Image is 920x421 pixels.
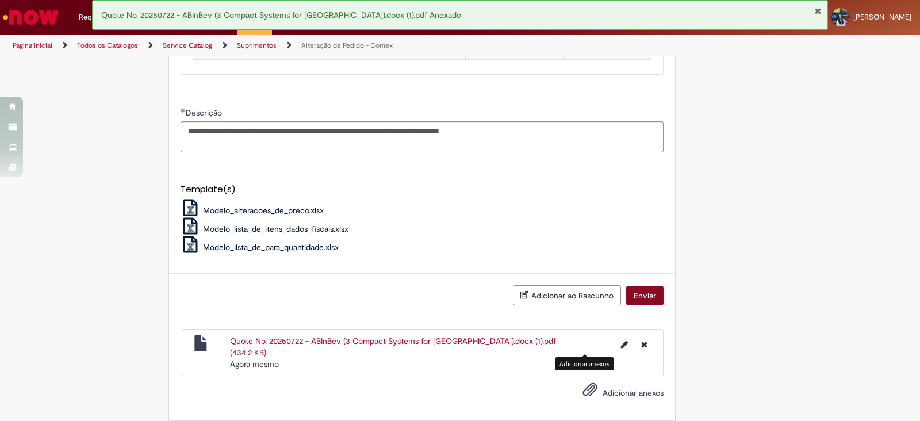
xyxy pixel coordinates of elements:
a: Quote No. 20250722 - ABInBev (3 Compact Systems for [GEOGRAPHIC_DATA]).docx (1).pdf (434.2 KB) [230,336,556,358]
img: ServiceNow [1,6,60,29]
span: Modelo_lista_de_para_quantidade.xlsx [203,242,339,252]
a: Alteração de Pedido - Comex [301,41,393,50]
div: Adicionar anexos [555,357,614,370]
span: Adicionar anexos [603,388,664,398]
ul: Trilhas de página [9,35,605,56]
a: Página inicial [13,41,52,50]
span: Requisições [79,12,119,23]
a: Todos os Catálogos [77,41,138,50]
textarea: Descrição [181,121,664,152]
span: Modelo_alteracoes_de_preco.xlsx [203,205,324,216]
time: 28/08/2025 10:43:34 [230,359,279,369]
button: Fechar Notificação [814,6,822,16]
button: Excluir Quote No. 20250722 - ABInBev (3 Compact Systems for Brazil).docx (1).pdf [634,335,654,354]
span: Agora mesmo [230,359,279,369]
span: Quote No. 20250722 - ABInBev (3 Compact Systems for [GEOGRAPHIC_DATA]).docx (1).pdf Anexado [101,10,461,20]
span: Modelo_lista_de_itens_dados_fiscais.xlsx [203,224,348,234]
button: Adicionar anexos [580,379,600,405]
span: Obrigatório Preenchido [181,108,186,113]
a: Suprimentos [237,41,277,50]
a: Modelo_lista_de_para_quantidade.xlsx [181,242,339,252]
button: Editar nome de arquivo Quote No. 20250722 - ABInBev (3 Compact Systems for Brazil).docx (1).pdf [614,335,635,354]
h5: Template(s) [181,185,664,194]
span: [PERSON_NAME] [853,12,911,22]
a: Service Catalog [163,41,212,50]
span: Descrição [186,108,224,118]
a: Modelo_alteracoes_de_preco.xlsx [181,205,324,216]
button: Enviar [626,286,664,305]
button: Adicionar ao Rascunho [513,285,621,305]
a: Modelo_lista_de_itens_dados_fiscais.xlsx [181,224,348,234]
